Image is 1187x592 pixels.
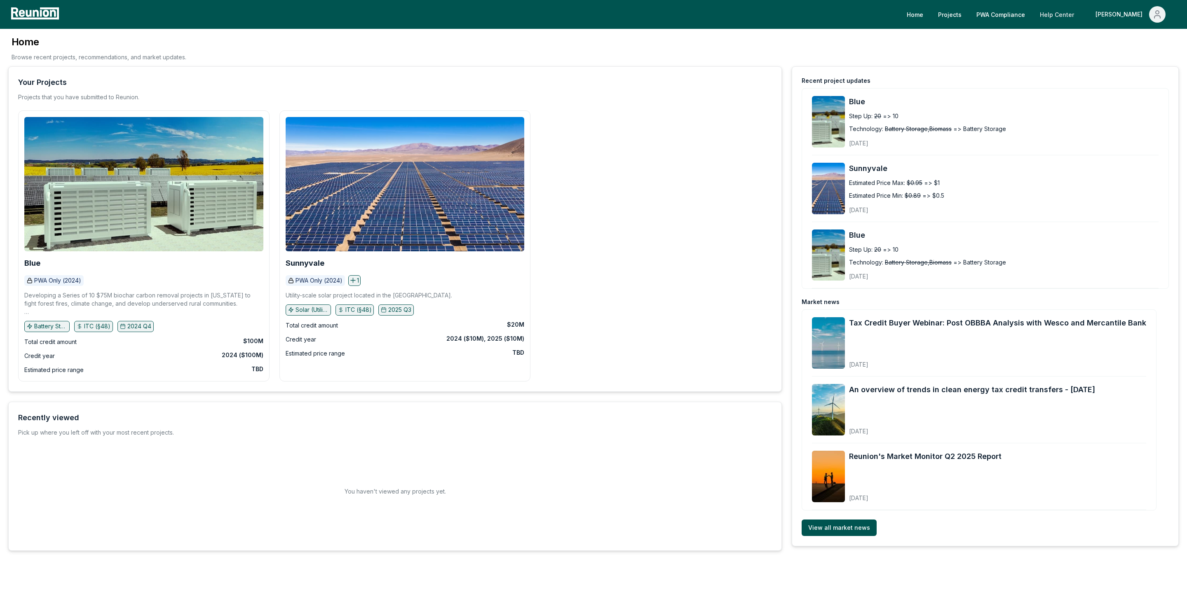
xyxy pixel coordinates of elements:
[802,519,877,536] a: View all market news
[849,317,1146,329] a: Tax Credit Buyer Webinar: Post OBBBA Analysis with Wesco and Mercantile Bank
[849,112,873,120] div: Step Up:
[34,322,67,330] p: Battery Storage
[296,276,342,285] p: PWA Only (2024)
[874,245,881,254] span: 20
[812,384,845,435] img: An overview of trends in clean energy tax credit transfers - August 2025
[885,258,952,267] span: Battery Storage,Biomass
[286,335,316,344] div: Credit year
[802,77,870,85] div: Recent project updates
[222,351,263,359] div: 2024 ($100M)
[84,322,110,330] p: ITC (§48)
[1096,6,1146,23] div: [PERSON_NAME]
[885,124,952,133] span: Battery Storage,Biomass
[243,337,263,345] div: $100M
[900,6,930,23] a: Home
[953,124,1006,133] span: => Battery Storage
[812,163,845,214] img: Sunnyvale
[286,291,452,300] p: Utility-scale solar project located in the [GEOGRAPHIC_DATA].
[812,451,845,502] img: Reunion's Market Monitor Q2 2025 Report
[251,365,263,373] div: TBD
[905,191,921,200] span: $0.89
[378,304,414,315] button: 2025 Q3
[849,451,1002,462] a: Reunion's Market Monitor Q2 2025 Report
[812,229,845,281] img: Blue
[849,488,1002,502] div: [DATE]
[12,53,186,61] p: Browse recent projects, recommendations, and market updates.
[117,321,154,332] button: 2024 Q4
[286,321,338,330] div: Total credit amount
[24,365,84,375] div: Estimated price range
[802,298,840,306] div: Market news
[849,96,1159,108] a: Blue
[922,191,944,200] span: => $0.5
[924,178,940,187] span: => $1
[24,337,77,347] div: Total credit amount
[286,259,324,267] a: Sunnyvale
[345,306,372,314] p: ITC (§48)
[18,77,67,88] div: Your Projects
[24,259,40,267] a: Blue
[849,354,1146,369] div: [DATE]
[849,384,1095,395] a: An overview of trends in clean energy tax credit transfers - [DATE]
[849,200,983,214] div: [DATE]
[18,428,174,437] div: Pick up where you left off with your most recent projects.
[24,351,55,361] div: Credit year
[512,349,524,357] div: TBD
[849,229,1159,241] a: Blue
[34,276,81,285] p: PWA Only (2024)
[849,258,883,267] div: Technology:
[812,317,845,369] img: Tax Credit Buyer Webinar: Post OBBBA Analysis with Wesco and Mercantile Bank
[907,178,922,187] span: $0.95
[953,258,1006,267] span: => Battery Storage
[970,6,1032,23] a: PWA Compliance
[874,112,881,120] span: 20
[286,117,525,251] img: Sunnyvale
[849,421,1095,435] div: [DATE]
[446,335,524,343] div: 2024 ($10M), 2025 ($10M)
[883,245,898,254] span: => 10
[348,275,361,286] button: 1
[900,6,1179,23] nav: Main
[931,6,968,23] a: Projects
[127,322,151,330] p: 2024 Q4
[849,191,903,200] div: Estimated Price Min:
[849,266,983,281] div: [DATE]
[849,178,905,187] div: Estimated Price Max:
[18,412,79,424] div: Recently viewed
[849,163,1159,174] a: Sunnyvale
[388,306,411,314] p: 2025 Q3
[849,124,883,133] div: Technology:
[849,245,873,254] div: Step Up:
[812,96,845,147] img: Blue
[24,321,70,332] button: Battery Storage
[1089,6,1172,23] button: [PERSON_NAME]
[296,306,328,314] p: Solar (Utility)
[1033,6,1081,23] a: Help Center
[345,487,446,496] h2: You haven't viewed any projects yet.
[24,291,263,316] p: Developing a Series of 10 $75M biochar carbon removal projects in [US_STATE] to fight forest fire...
[849,133,983,147] div: [DATE]
[286,304,331,315] button: Solar (Utility)
[12,35,186,49] h3: Home
[24,117,263,251] img: Blue
[507,321,524,329] div: $20M
[883,112,898,120] span: => 10
[286,349,345,358] div: Estimated price range
[18,93,139,101] p: Projects that you have submitted to Reunion.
